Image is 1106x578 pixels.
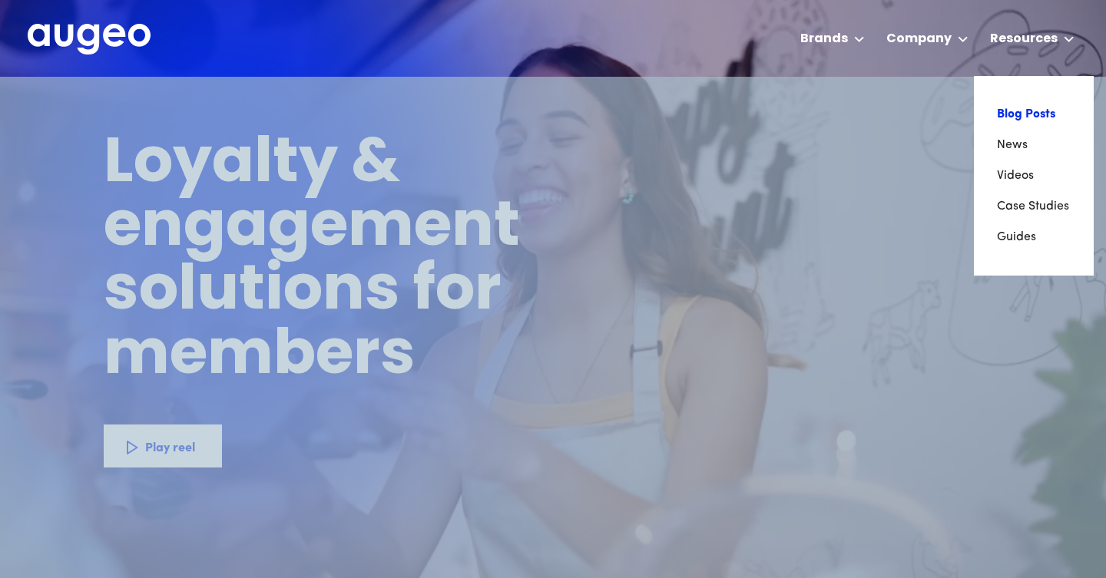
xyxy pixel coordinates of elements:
[28,24,151,55] img: Augeo's full logo in white.
[997,191,1071,222] a: Case Studies
[886,30,952,48] div: Company
[997,222,1071,253] a: Guides
[28,24,151,56] a: home
[990,30,1058,48] div: Resources
[997,160,1071,191] a: Videos
[800,30,848,48] div: Brands
[974,76,1094,276] nav: Resources
[997,130,1071,160] a: News
[997,99,1071,130] a: Blog Posts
